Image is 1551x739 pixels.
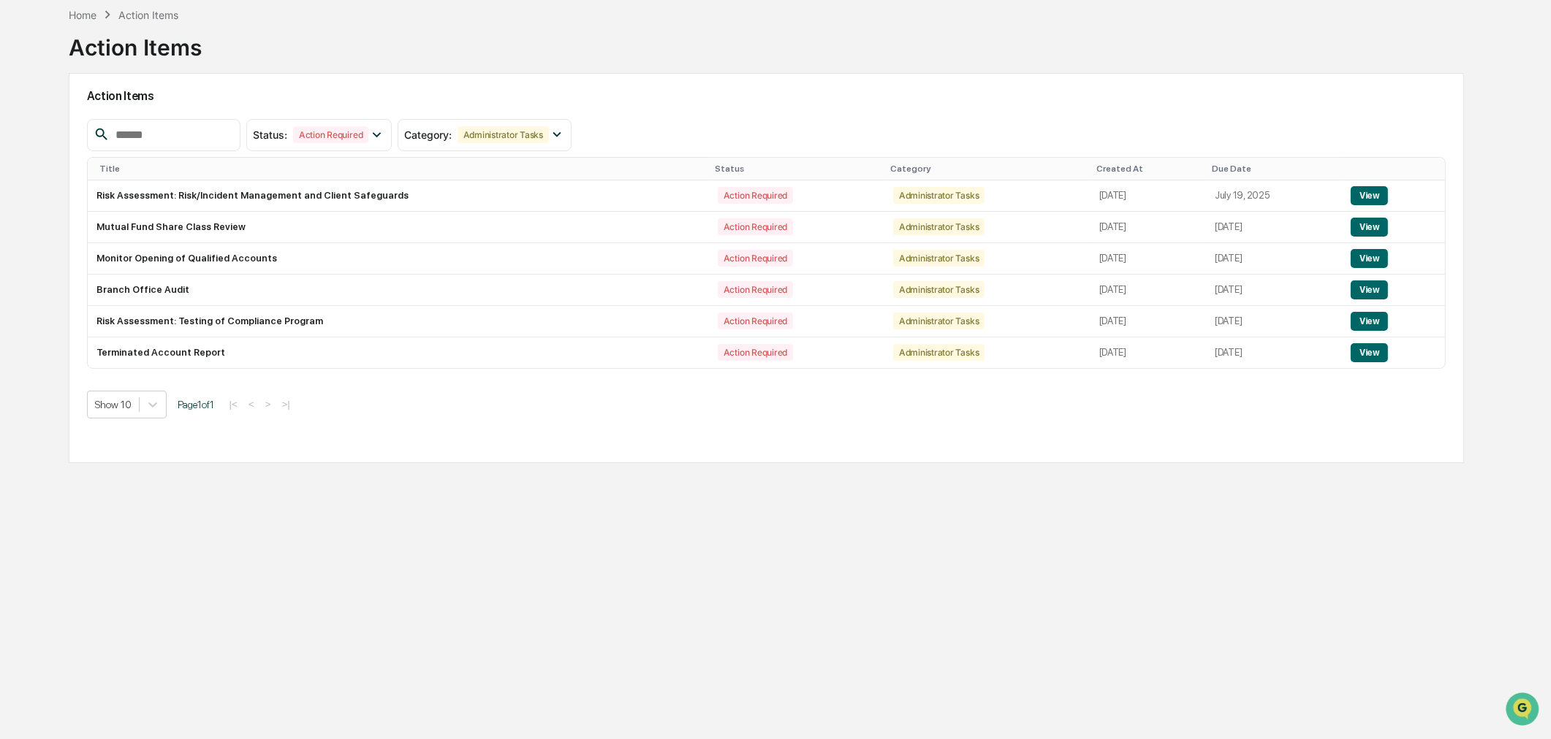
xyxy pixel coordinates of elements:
a: View [1351,284,1388,295]
span: Category : [404,129,452,141]
div: Start new chat [50,112,240,126]
td: [DATE] [1206,275,1342,306]
span: Pylon [145,323,177,334]
button: View [1351,186,1388,205]
div: Action Items [69,23,202,61]
img: Cameron Burns [15,185,38,208]
button: > [261,398,276,410]
span: [PERSON_NAME] [45,199,118,210]
button: < [244,398,259,410]
a: Powered byPylon [103,322,177,334]
iframe: Open customer support [1504,691,1544,730]
div: Action Required [293,126,368,143]
button: View [1351,249,1388,268]
div: Administrator Tasks [458,126,549,143]
button: Start new chat [249,116,266,134]
td: Branch Office Audit [88,275,709,306]
td: Monitor Opening of Qualified Accounts [88,243,709,275]
div: Status [715,164,879,174]
td: Terminated Account Report [88,337,709,368]
div: Administrator Tasks [893,344,985,361]
button: View [1351,218,1388,237]
a: 🗄️Attestations [100,253,187,280]
img: 1746055101610-c473b297-6a78-478c-a979-82029cc54cd1 [15,112,41,138]
a: View [1351,253,1388,264]
span: Data Lookup [29,287,92,302]
div: Past conversations [15,162,98,174]
td: [DATE] [1206,243,1342,275]
div: Administrator Tasks [893,313,985,329]
td: [DATE] [1091,337,1206,368]
div: Due Date [1212,164,1336,174]
div: Action Required [718,281,793,298]
span: Preclearance [29,259,94,274]
div: Home [69,9,96,21]
h2: Action Items [87,89,1446,103]
span: Attestations [121,259,181,274]
a: 🖐️Preclearance [9,253,100,280]
td: Risk Assessment: Risk/Incident Management and Client Safeguards [88,180,709,212]
div: Action Required [718,344,793,361]
div: Created At [1096,164,1200,174]
button: View [1351,343,1388,362]
button: |< [225,398,242,410]
a: View [1351,221,1388,232]
td: [DATE] [1091,180,1206,212]
a: View [1351,347,1388,358]
div: Action Items [118,9,178,21]
div: Action Required [718,218,793,235]
div: 🗄️ [106,261,118,272]
button: View [1351,280,1388,299]
div: Action Required [718,313,793,329]
td: [DATE] [1091,306,1206,337]
a: 🔎Data Lookup [9,281,98,307]
span: [DATE] [129,199,159,210]
td: [DATE] [1091,243,1206,275]
button: See all [227,159,266,177]
div: Administrator Tasks [893,187,985,204]
td: Mutual Fund Share Class Review [88,212,709,243]
img: 1746055101610-c473b297-6a78-478c-a979-82029cc54cd1 [29,199,41,211]
td: [DATE] [1091,275,1206,306]
div: Title [99,164,703,174]
td: [DATE] [1206,337,1342,368]
span: Status : [253,129,287,141]
button: View [1351,312,1388,331]
div: 🔎 [15,288,26,300]
div: 🖐️ [15,261,26,272]
td: [DATE] [1206,212,1342,243]
td: [DATE] [1206,306,1342,337]
td: Risk Assessment: Testing of Compliance Program [88,306,709,337]
span: Page 1 of 1 [178,399,214,410]
p: How can we help? [15,31,266,54]
a: View [1351,315,1388,326]
td: [DATE] [1091,212,1206,243]
td: July 19, 2025 [1206,180,1342,212]
a: View [1351,190,1388,201]
div: Administrator Tasks [893,250,985,267]
div: Action Required [718,250,793,267]
div: We're available if you need us! [50,126,185,138]
div: Category [890,164,1085,174]
span: • [121,199,126,210]
div: Administrator Tasks [893,218,985,235]
div: Administrator Tasks [893,281,985,298]
div: Action Required [718,187,793,204]
button: >| [278,398,295,410]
